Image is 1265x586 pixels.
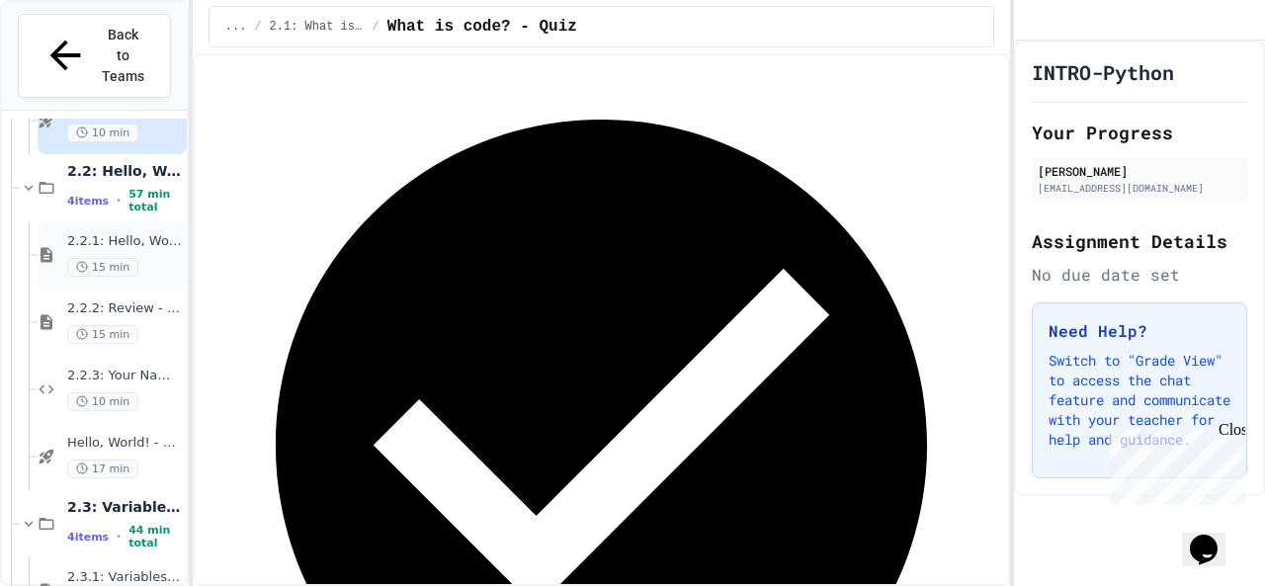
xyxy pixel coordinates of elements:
span: 4 items [67,195,109,208]
span: 2.2.1: Hello, World! [67,233,183,250]
span: 2.1: What is Code? [270,19,365,35]
span: 10 min [67,124,138,142]
span: / [373,19,379,35]
iframe: chat widget [1101,421,1245,505]
div: [EMAIL_ADDRESS][DOMAIN_NAME] [1038,181,1241,196]
span: Hello, World! - Quiz [67,435,183,452]
h1: INTRO-Python [1032,58,1174,86]
span: / [254,19,261,35]
button: Back to Teams [18,14,171,98]
h2: Your Progress [1032,119,1247,146]
span: 57 min total [128,188,183,213]
span: 2.2.2: Review - Hello, World! [67,300,183,317]
span: ... [225,19,247,35]
span: 44 min total [128,524,183,549]
span: 2.2.3: Your Name and Favorite Movie [67,368,183,384]
h2: Assignment Details [1032,227,1247,255]
span: 2.3.1: Variables and Data Types [67,569,183,586]
div: No due date set [1032,263,1247,287]
div: [PERSON_NAME] [1038,162,1241,180]
span: 4 items [67,531,109,544]
span: 17 min [67,460,138,478]
span: 2.3: Variables and Data Types [67,498,183,516]
span: • [117,529,121,544]
span: 2.2: Hello, World! [67,162,183,180]
span: 15 min [67,325,138,344]
p: Switch to "Grade View" to access the chat feature and communicate with your teacher for help and ... [1049,351,1230,450]
span: 10 min [67,392,138,411]
h3: Need Help? [1049,319,1230,343]
iframe: chat widget [1182,507,1245,566]
span: What is code? - Quiz [387,15,577,39]
span: Back to Teams [100,25,146,87]
span: • [117,193,121,209]
span: 15 min [67,258,138,277]
div: Chat with us now!Close [8,8,136,126]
